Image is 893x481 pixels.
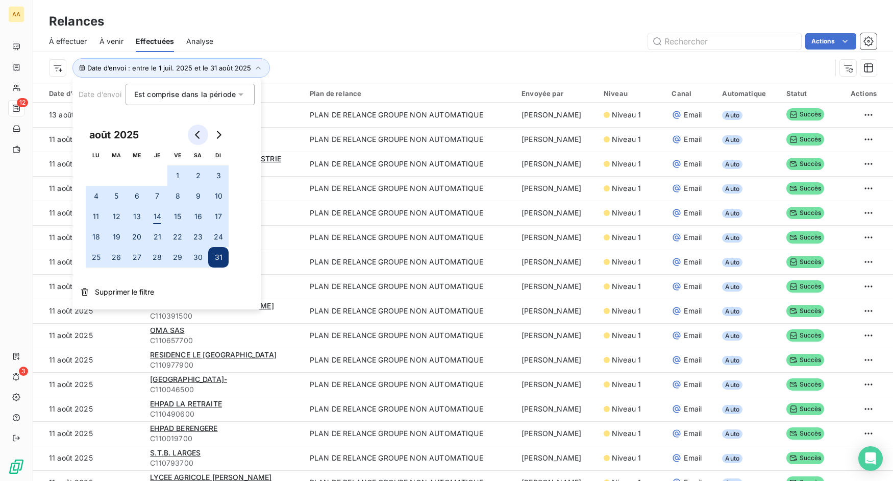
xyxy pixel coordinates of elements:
span: Email [684,330,702,341]
span: Auto [722,233,742,243]
button: 30 [188,247,208,268]
td: [PERSON_NAME] [515,201,598,225]
span: 12 [17,98,28,107]
span: Auto [722,282,742,292]
a: 12 [8,100,24,116]
span: Succès [786,182,825,195]
button: 14 [147,206,167,227]
button: 10 [208,186,229,206]
span: Email [684,232,702,243]
span: Succès [786,354,825,366]
span: Auto [722,405,742,414]
button: 25 [86,247,106,268]
td: [PERSON_NAME] [515,250,598,274]
span: Succès [786,207,825,219]
span: RESIDENCE LE [GEOGRAPHIC_DATA] [150,350,277,359]
div: AA [8,6,24,22]
span: À effectuer [49,36,87,46]
span: Email [684,428,702,439]
button: Supprimer le filtre [72,281,261,303]
span: Niveau 1 [612,355,641,365]
td: 11 août 2025 [33,127,144,152]
span: Succès [786,452,825,464]
th: samedi [188,145,208,165]
span: Auto [722,454,742,463]
th: dimanche [208,145,229,165]
button: 31 [208,247,229,268]
td: [PERSON_NAME] [515,225,598,250]
button: 29 [167,247,188,268]
button: 7 [147,186,167,206]
span: Succès [786,329,825,342]
td: PLAN DE RELANCE GROUPE NON AUTOMATIQUE [304,176,515,201]
td: PLAN DE RELANCE GROUPE NON AUTOMATIQUE [304,446,515,470]
td: [PERSON_NAME] [515,446,598,470]
span: S.T.B. LARGES [150,448,201,457]
button: Date d’envoi : entre le 1 juil. 2025 et le 31 août 2025 [72,58,270,78]
button: 2 [188,165,208,186]
span: [GEOGRAPHIC_DATA]- [150,375,227,383]
div: Plan de relance [310,89,509,98]
th: jeudi [147,145,167,165]
span: Niveau 1 [612,379,641,390]
span: Niveau 1 [612,183,641,194]
td: 11 août 2025 [33,152,144,176]
span: Niveau 1 [612,232,641,243]
span: C110977900 [150,360,297,370]
td: [PERSON_NAME] [515,323,598,348]
td: PLAN DE RELANCE GROUPE NON AUTOMATIQUE [304,323,515,348]
span: Auto [722,258,742,267]
th: mercredi [127,145,147,165]
span: Email [684,159,702,169]
span: Succès [786,403,825,415]
button: 1 [167,165,188,186]
td: PLAN DE RELANCE GROUPE NON AUTOMATIQUE [304,103,515,127]
button: 15 [167,206,188,227]
span: Niveau 1 [612,281,641,292]
button: 11 [86,206,106,227]
td: [PERSON_NAME] [515,127,598,152]
td: PLAN DE RELANCE GROUPE NON AUTOMATIQUE [304,225,515,250]
span: Email [684,281,702,292]
td: 11 août 2025 [33,250,144,274]
td: [PERSON_NAME] [515,103,598,127]
span: C110793700 [150,458,297,468]
span: Succès [786,231,825,244]
span: Email [684,306,702,316]
td: PLAN DE RELANCE GROUPE NON AUTOMATIQUE [304,348,515,372]
span: C110490600 [150,409,297,419]
span: Succès [786,427,825,440]
button: 28 [147,247,167,268]
td: 11 août 2025 [33,274,144,299]
td: [PERSON_NAME] [515,348,598,372]
td: 13 août 2025 [33,103,144,127]
button: 9 [188,186,208,206]
div: Niveau [604,89,659,98]
span: Niveau 1 [612,208,641,218]
div: août 2025 [86,127,142,143]
button: 6 [127,186,147,206]
div: Open Intercom Messenger [858,446,883,471]
td: 11 août 2025 [33,348,144,372]
span: Auto [722,307,742,316]
td: PLAN DE RELANCE GROUPE NON AUTOMATIQUE [304,201,515,225]
span: Effectuées [136,36,175,46]
span: Succès [786,133,825,146]
span: Succès [786,378,825,391]
button: Actions [805,33,856,50]
span: Email [684,208,702,218]
span: Est comprise dans la période [134,90,236,99]
button: 24 [208,227,229,247]
span: Email [684,453,702,463]
span: Auto [722,135,742,145]
td: 11 août 2025 [33,299,144,323]
button: 20 [127,227,147,247]
button: 27 [127,247,147,268]
td: 11 août 2025 [33,225,144,250]
td: [PERSON_NAME] [515,152,598,176]
div: Envoyée par [522,89,591,98]
button: 26 [106,247,127,268]
button: 4 [86,186,106,206]
div: Date d’envoi [49,89,138,98]
h3: Relances [49,12,104,31]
